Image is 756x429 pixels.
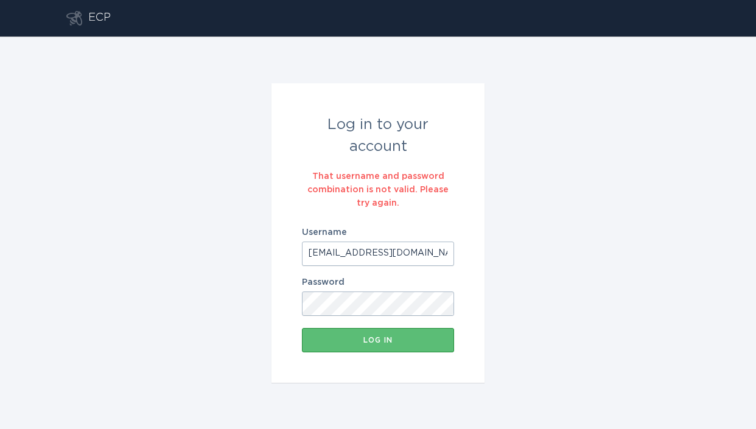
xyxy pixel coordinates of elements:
[302,278,454,287] label: Password
[88,11,111,26] div: ECP
[302,328,454,352] button: Log in
[302,228,454,237] label: Username
[302,114,454,158] div: Log in to your account
[302,170,454,210] div: That username and password combination is not valid. Please try again.
[308,337,448,344] div: Log in
[66,11,82,26] button: Go to dashboard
